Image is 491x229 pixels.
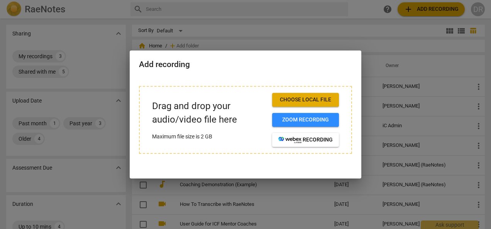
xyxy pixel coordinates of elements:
span: recording [278,136,333,144]
span: Choose local file [278,96,333,104]
p: Drag and drop your audio/video file here [152,99,266,126]
p: Maximum file size is 2 GB [152,133,266,141]
button: Choose local file [272,93,339,107]
h2: Add recording [139,60,352,69]
button: Zoom recording [272,113,339,127]
button: recording [272,133,339,147]
span: Zoom recording [278,116,333,124]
